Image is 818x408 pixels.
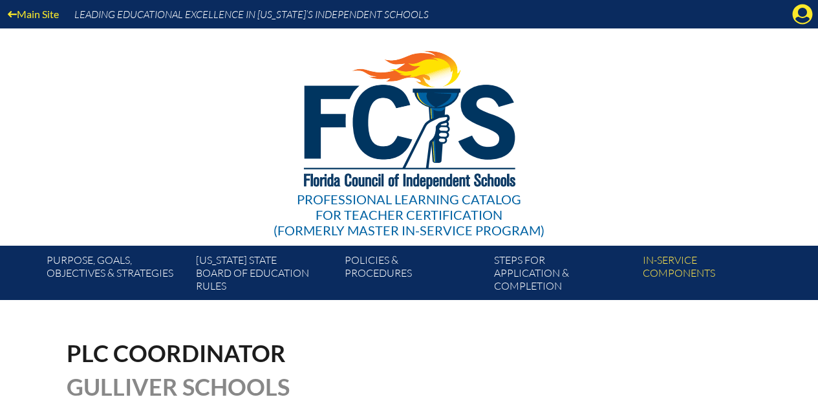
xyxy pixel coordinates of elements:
a: Professional Learning Catalog for Teacher Certification(formerly Master In-service Program) [268,26,550,241]
a: Policies &Procedures [339,251,488,300]
a: In-servicecomponents [638,251,786,300]
span: PLC Coordinator [67,339,286,367]
a: Main Site [3,5,64,23]
svg: Manage account [792,4,813,25]
img: FCISlogo221.eps [275,28,543,205]
span: Gulliver Schools [67,372,290,401]
div: Professional Learning Catalog (formerly Master In-service Program) [274,191,544,238]
span: for Teacher Certification [316,207,502,222]
a: Purpose, goals,objectives & strategies [41,251,190,300]
a: Steps forapplication & completion [489,251,638,300]
a: [US_STATE] StateBoard of Education rules [191,251,339,300]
